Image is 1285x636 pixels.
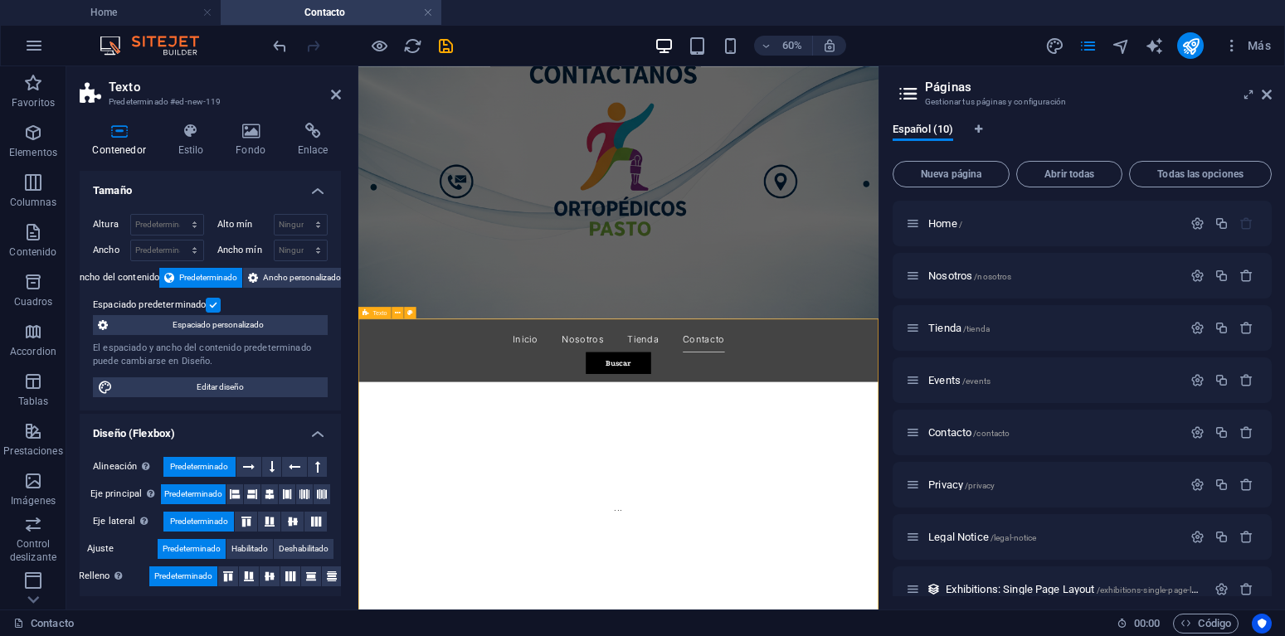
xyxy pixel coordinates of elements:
[1239,425,1253,439] div: Eliminar
[279,539,329,559] span: Deshabilitado
[923,532,1182,542] div: Legal Notice/legal-notice
[1044,36,1064,56] button: design
[80,123,165,158] h4: Contenedor
[928,269,1011,282] span: Nosotros
[95,36,220,56] img: Editor Logo
[962,376,991,386] span: /events
[1180,614,1231,634] span: Código
[1214,478,1229,492] div: Duplicar
[973,429,1010,438] span: /contacto
[403,36,422,56] i: Volver a cargar página
[1045,36,1064,56] i: Diseño (Ctrl+Alt+Y)
[13,614,74,634] a: Haz clic para cancelar la selección y doble clic para abrir páginas
[1214,216,1229,231] div: Duplicar
[90,484,161,504] label: Eje principal
[93,342,328,369] div: El espaciado y ancho del contenido predeterminado puede cambiarse en Diseño.
[10,345,56,358] p: Accordion
[923,270,1182,281] div: Nosotros/nosotros
[18,395,49,408] p: Tablas
[893,161,1010,187] button: Nueva página
[3,444,62,458] p: Prestaciones
[928,217,962,230] span: Haz clic para abrir la página
[1144,36,1164,56] button: text_generator
[1078,36,1098,56] button: pages
[402,36,422,56] button: reload
[1190,478,1205,492] div: Configuración
[109,95,308,109] h3: Predeterminado #ed-new-119
[263,268,341,288] span: Ancho personalizado
[1252,614,1272,634] button: Usercentrics
[118,377,323,397] span: Editar diseño
[1134,614,1160,634] span: 00 00
[9,146,57,159] p: Elementos
[270,36,290,56] button: undo
[1173,614,1239,634] button: Código
[163,457,236,477] button: Predeterminado
[1214,530,1229,544] div: Duplicar
[93,295,206,315] label: Espaciado predeterminado
[221,3,441,22] h4: Contacto
[923,323,1182,333] div: Tienda/tienda
[80,171,341,201] h4: Tamaño
[12,96,55,109] p: Favoritos
[436,36,455,56] button: save
[923,479,1182,490] div: Privacy/privacy
[179,268,237,288] span: Predeterminado
[164,484,222,504] span: Predeterminado
[928,531,1036,543] span: Haz clic para abrir la página
[925,80,1272,95] h2: Páginas
[1129,161,1272,187] button: Todas las opciones
[109,80,341,95] h2: Texto
[1146,617,1148,629] span: :
[1190,321,1205,335] div: Configuración
[149,566,217,586] button: Predeterminado
[927,582,941,596] div: Este diseño se usa como una plantilla para todos los elementos (como por ejemplo un post de un bl...
[925,95,1239,109] h3: Gestionar tus páginas y configuración
[165,123,223,158] h4: Estilo
[959,220,962,229] span: /
[1214,582,1229,596] div: Configuración
[80,414,341,444] h4: Diseño (Flexbox)
[900,169,1002,179] span: Nueva página
[1190,425,1205,439] div: Configuración
[1190,269,1205,283] div: Configuración
[1239,478,1253,492] div: Eliminar
[893,119,953,143] span: Español (10)
[928,478,995,491] span: Haz clic para abrir la página
[243,268,346,288] button: Ancho personalizado
[941,584,1206,595] div: Exhibitions: Single Page Layout/exhibitions-single-page-layout
[113,315,323,335] span: Espaciado personalizado
[372,309,387,315] span: Texto
[217,245,274,255] label: Ancho mín
[1078,36,1098,56] i: Páginas (Ctrl+Alt+S)
[1024,169,1115,179] span: Abrir todas
[154,566,212,586] span: Predeterminado
[79,566,149,586] label: Relleno
[270,36,290,56] i: Deshacer: Acción desconocida (Ctrl+Z)
[369,36,389,56] button: Haz clic para salir del modo de previsualización y seguir editando
[159,268,242,288] button: Predeterminado
[1239,530,1253,544] div: Eliminar
[158,539,226,559] button: Predeterminado
[93,220,130,229] label: Altura
[754,36,813,56] button: 60%
[928,322,990,334] span: Haz clic para abrir la página
[965,481,995,490] span: /privacy
[87,539,158,559] label: Ajuste
[893,123,1272,154] div: Pestañas de idiomas
[223,123,285,158] h4: Fondo
[974,272,1011,281] span: /nosotros
[93,315,328,335] button: Espaciado personalizado
[9,245,56,259] p: Contenido
[170,512,228,532] span: Predeterminado
[1239,582,1253,596] div: Eliminar
[1190,373,1205,387] div: Configuración
[93,512,163,532] label: Eje lateral
[991,533,1037,542] span: /legal-notice
[274,539,333,559] button: Deshabilitado
[285,123,341,158] h4: Enlace
[1214,373,1229,387] div: Duplicar
[1145,36,1164,56] i: AI Writer
[1224,37,1271,54] span: Más
[436,36,455,56] i: Guardar (Ctrl+S)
